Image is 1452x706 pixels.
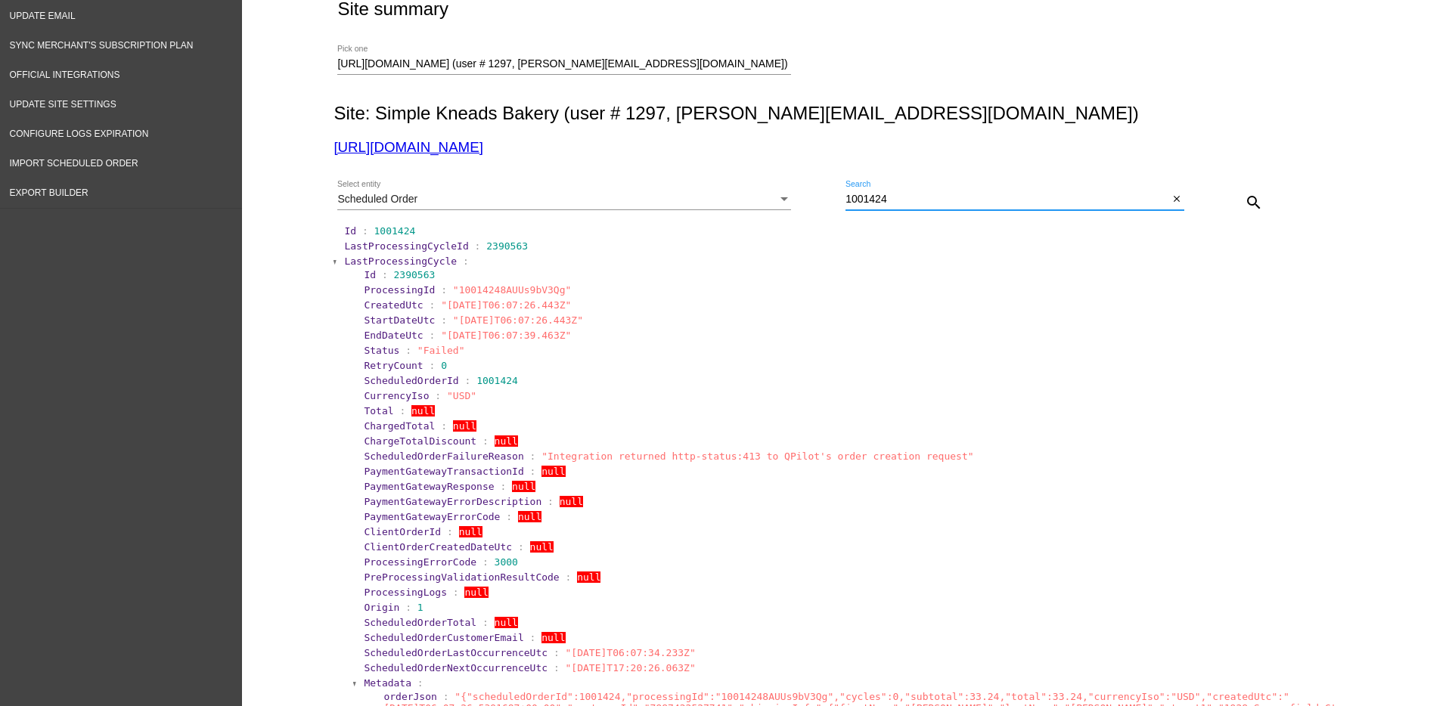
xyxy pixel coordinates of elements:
[464,587,488,598] span: null
[10,129,149,139] span: Configure logs expiration
[364,511,500,522] span: PaymentGatewayErrorCode
[1171,194,1182,206] mat-icon: close
[577,571,600,583] span: null
[475,240,481,252] span: :
[566,647,696,658] span: "[DATE]T06:07:34.233Z"
[364,466,523,477] span: PaymentGatewayTransactionId
[506,511,512,522] span: :
[495,435,518,447] span: null
[10,11,76,21] span: Update Email
[541,466,565,477] span: null
[453,284,572,296] span: "10014248AUUs9bV3Qg"
[430,330,436,341] span: :
[464,375,470,386] span: :
[566,571,572,583] span: :
[10,99,116,110] span: Update Site Settings
[382,269,388,280] span: :
[566,662,696,673] span: "[DATE]T17:20:26.063Z"
[417,677,423,689] span: :
[364,435,476,447] span: ChargeTotalDiscount
[548,496,554,507] span: :
[344,225,356,237] span: Id
[10,158,138,169] span: Import Scheduled Order
[435,390,441,401] span: :
[441,299,571,311] span: "[DATE]T06:07:26.443Z"
[541,632,565,643] span: null
[495,556,518,568] span: 3000
[364,541,512,553] span: ClientOrderCreatedDateUtc
[554,647,560,658] span: :
[334,139,482,155] a: [URL][DOMAIN_NAME]
[1245,194,1263,212] mat-icon: search
[530,466,536,477] span: :
[441,420,447,432] span: :
[364,299,423,311] span: CreatedUtc
[845,194,1168,206] input: Search
[337,193,417,205] span: Scheduled Order
[512,481,535,492] span: null
[399,405,405,416] span: :
[417,602,423,613] span: 1
[453,420,476,432] span: null
[364,330,423,341] span: EndDateUtc
[364,451,523,462] span: ScheduledOrderFailureReason
[463,255,469,267] span: :
[337,58,791,70] input: Number
[362,225,368,237] span: :
[364,496,541,507] span: PaymentGatewayErrorDescription
[364,314,435,326] span: StartDateUtc
[430,360,436,371] span: :
[364,602,399,613] span: Origin
[495,617,518,628] span: null
[364,284,435,296] span: ProcessingId
[334,103,1354,124] h2: Site: Simple Kneads Bakery (user # 1297, [PERSON_NAME][EMAIL_ADDRESS][DOMAIN_NAME])
[344,240,468,252] span: LastProcessingCycleId
[441,330,571,341] span: "[DATE]T06:07:39.463Z"
[364,556,476,568] span: ProcessingErrorCode
[459,526,482,537] span: null
[364,571,559,583] span: PreProcessingValidationResultCode
[364,405,393,416] span: Total
[453,314,583,326] span: "[DATE]T06:07:26.443Z"
[364,390,429,401] span: CurrencyIso
[10,70,120,80] span: Official Integrations
[482,435,489,447] span: :
[364,420,435,432] span: ChargedTotal
[560,496,583,507] span: null
[453,587,459,598] span: :
[411,405,435,416] span: null
[1168,191,1184,207] button: Clear
[383,691,436,702] span: orderJson
[405,345,411,356] span: :
[500,481,506,492] span: :
[364,587,447,598] span: ProcessingLogs
[530,541,554,553] span: null
[364,662,548,673] span: ScheduledOrderNextOccurrenceUtc
[364,269,376,280] span: Id
[486,240,528,252] span: 2390563
[482,556,489,568] span: :
[430,299,436,311] span: :
[541,451,973,462] span: "Integration returned http-status:413 to QPilot's order creation request"
[364,526,441,537] span: ClientOrderId
[344,255,457,267] span: LastProcessingCycle
[364,345,399,356] span: Status
[374,225,416,237] span: 1001424
[364,481,494,492] span: PaymentGatewayResponse
[482,617,489,628] span: :
[447,526,453,537] span: :
[554,662,560,673] span: :
[441,360,447,371] span: 0
[443,691,449,702] span: :
[364,677,411,689] span: Metadata
[405,602,411,613] span: :
[518,511,541,522] span: null
[364,632,523,643] span: ScheduledOrderCustomerEmail
[394,269,436,280] span: 2390563
[10,187,88,198] span: Export Builder
[530,632,536,643] span: :
[364,617,476,628] span: ScheduledOrderTotal
[530,451,536,462] span: :
[364,647,548,658] span: ScheduledOrderLastOccurrenceUtc
[417,345,465,356] span: "Failed"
